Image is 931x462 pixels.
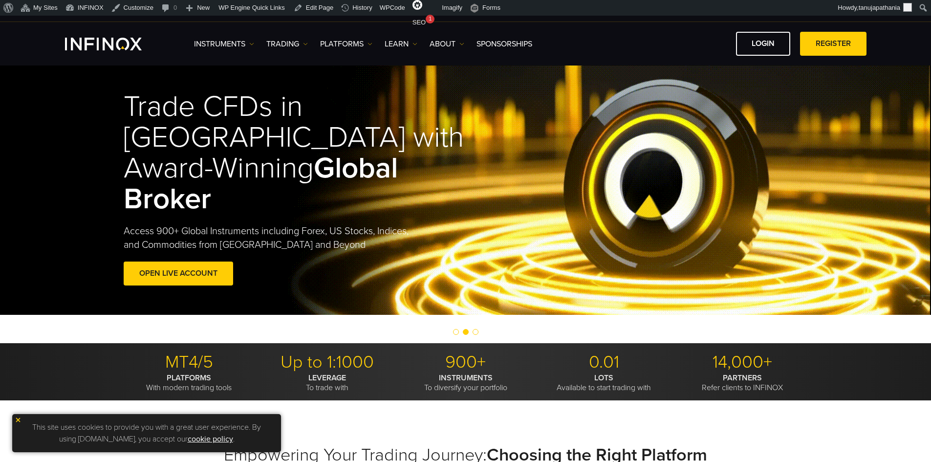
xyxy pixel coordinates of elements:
a: REGISTER [800,32,866,56]
p: 900+ [400,352,531,373]
p: Up to 1:1000 [262,352,393,373]
img: yellow close icon [15,417,22,423]
span: Go to slide 1 [453,329,459,335]
a: cookie policy [188,434,233,444]
p: Available to start trading with [539,373,670,393]
strong: PLATFORMS [167,373,211,383]
span: tanujapathania [859,4,900,11]
strong: PARTNERS [723,373,762,383]
span: SEO [412,19,426,26]
a: INFINOX Logo [65,38,165,50]
a: SPONSORSHIPS [476,38,532,50]
span: Go to slide 3 [473,329,478,335]
p: To diversify your portfolio [400,373,531,393]
a: LOGIN [736,32,790,56]
p: 0.01 [539,352,670,373]
a: Open Live Account [124,262,233,286]
strong: LOTS [594,373,613,383]
span: Global Broker [124,151,398,217]
strong: INSTRUMENTS [439,373,493,383]
strong: LEVERAGE [308,373,346,383]
a: PLATFORMS [320,38,372,50]
p: To trade with [262,373,393,393]
p: MT4/5 [124,352,255,373]
p: Refer clients to INFINOX [677,373,808,393]
a: TRADING [266,38,308,50]
p: With modern trading tools [124,373,255,393]
p: Access 900+ Global Instruments including Forex, US Stocks, Indices, and Commodities from [GEOGRAP... [124,224,414,252]
div: 1 [426,15,434,23]
span: Go to slide 2 [463,329,469,335]
a: ABOUT [430,38,464,50]
a: Instruments [194,38,254,50]
p: This site uses cookies to provide you with a great user experience. By using [DOMAIN_NAME], you a... [17,419,276,447]
h1: Trade CFDs in [GEOGRAPHIC_DATA] with Award-Winning [124,91,486,215]
p: 14,000+ [677,352,808,373]
a: Learn [385,38,417,50]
